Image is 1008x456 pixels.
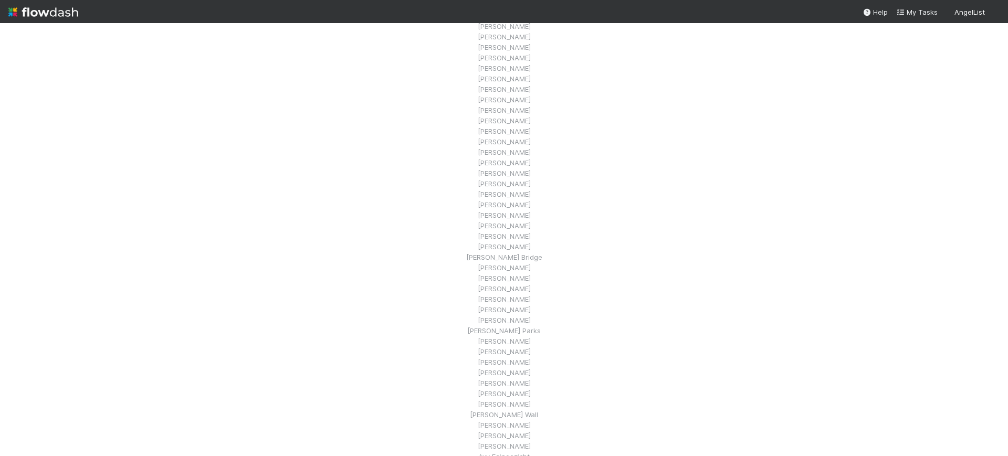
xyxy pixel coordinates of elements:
li: [PERSON_NAME] [466,283,542,294]
li: [PERSON_NAME] [466,262,542,273]
img: logo-inverted-e16ddd16eac7371096b0.svg [8,3,78,21]
a: My Tasks [896,7,938,17]
li: [PERSON_NAME] [466,357,542,367]
li: [PERSON_NAME] [466,367,542,378]
li: [PERSON_NAME] [466,178,542,189]
li: [PERSON_NAME] [466,63,542,73]
li: [PERSON_NAME] [466,189,542,199]
li: [PERSON_NAME] [466,42,542,52]
li: [PERSON_NAME] Bridge [466,252,542,262]
li: [PERSON_NAME] [466,73,542,84]
li: [PERSON_NAME] [466,105,542,115]
img: avatar_fee1282a-8af6-4c79-b7c7-bf2cfad99775.png [989,7,1000,18]
li: [PERSON_NAME] [466,31,542,42]
li: [PERSON_NAME] [466,336,542,346]
li: [PERSON_NAME] [466,388,542,399]
li: [PERSON_NAME] [466,136,542,147]
li: [PERSON_NAME] [466,52,542,63]
li: [PERSON_NAME] [466,441,542,451]
li: [PERSON_NAME] [466,115,542,126]
li: [PERSON_NAME] [466,220,542,231]
li: [PERSON_NAME] [466,94,542,105]
li: [PERSON_NAME] [466,346,542,357]
li: [PERSON_NAME] [466,147,542,157]
li: [PERSON_NAME] [466,315,542,325]
li: [PERSON_NAME] Parks [466,325,542,336]
li: [PERSON_NAME] [466,430,542,441]
li: [PERSON_NAME] [466,84,542,94]
li: [PERSON_NAME] [466,157,542,168]
li: [PERSON_NAME] [466,304,542,315]
li: [PERSON_NAME] [466,378,542,388]
li: [PERSON_NAME] [466,241,542,252]
li: [PERSON_NAME] [466,210,542,220]
span: AngelList [954,8,985,16]
li: [PERSON_NAME] [466,420,542,430]
li: [PERSON_NAME] [466,199,542,210]
li: [PERSON_NAME] [466,126,542,136]
li: [PERSON_NAME] [466,21,542,31]
li: [PERSON_NAME] [466,399,542,409]
div: Help [863,7,888,17]
li: [PERSON_NAME] [466,168,542,178]
span: My Tasks [896,8,938,16]
li: [PERSON_NAME] [466,294,542,304]
li: [PERSON_NAME] [466,273,542,283]
li: [PERSON_NAME] Wall [466,409,542,420]
li: [PERSON_NAME] [466,231,542,241]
